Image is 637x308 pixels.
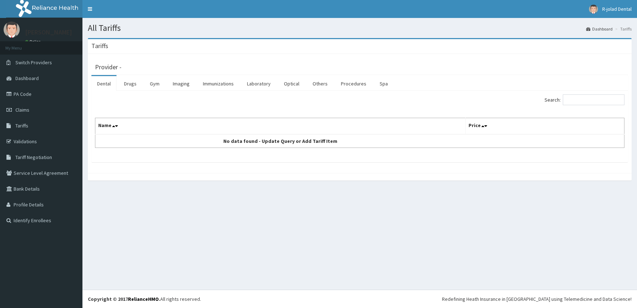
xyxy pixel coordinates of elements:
[88,23,632,33] h1: All Tariffs
[95,134,466,148] td: No data found - Update Query or Add Tariff Item
[241,76,276,91] a: Laboratory
[167,76,195,91] a: Imaging
[442,295,632,303] div: Redefining Heath Insurance in [GEOGRAPHIC_DATA] using Telemedicine and Data Science!
[613,26,632,32] li: Tariffs
[128,296,159,302] a: RelianceHMO
[95,64,122,70] h3: Provider -
[278,76,305,91] a: Optical
[15,75,39,81] span: Dashboard
[88,296,160,302] strong: Copyright © 2017 .
[307,76,333,91] a: Others
[118,76,142,91] a: Drugs
[374,76,394,91] a: Spa
[586,26,613,32] a: Dashboard
[563,94,624,105] input: Search:
[466,118,624,135] th: Price
[25,39,42,44] a: Online
[82,290,637,308] footer: All rights reserved.
[25,29,72,36] p: [PERSON_NAME]
[15,59,52,66] span: Switch Providers
[91,43,108,49] h3: Tariffs
[545,94,624,105] label: Search:
[197,76,239,91] a: Immunizations
[602,6,632,12] span: R-jolad Dental
[589,5,598,14] img: User Image
[95,118,466,135] th: Name
[15,122,28,129] span: Tariffs
[15,154,52,160] span: Tariff Negotiation
[144,76,165,91] a: Gym
[91,76,117,91] a: Dental
[4,22,20,38] img: User Image
[15,107,29,113] span: Claims
[335,76,372,91] a: Procedures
